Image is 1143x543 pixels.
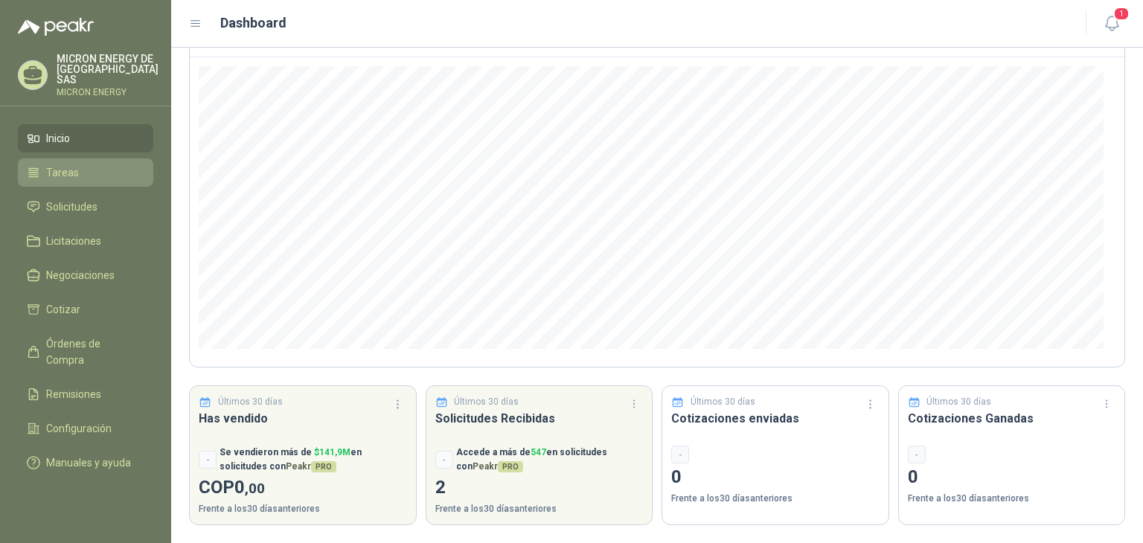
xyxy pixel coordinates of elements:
img: Logo peakr [18,18,94,36]
h3: Cotizaciones Ganadas [908,409,1116,428]
a: Tareas [18,158,153,187]
h3: Has vendido [199,409,407,428]
p: Frente a los 30 días anteriores [671,492,880,506]
h3: Cotizaciones enviadas [671,409,880,428]
span: Negociaciones [46,267,115,283]
span: 0 [234,477,265,498]
h1: Dashboard [220,13,286,33]
span: 547 [531,447,546,457]
span: Manuales y ayuda [46,454,131,471]
p: 2 [435,474,644,502]
span: $ 141,9M [314,447,350,457]
div: - [435,451,453,469]
a: Inicio [18,124,153,152]
span: Órdenes de Compra [46,335,139,368]
span: Peakr [473,461,523,472]
p: Frente a los 30 días anteriores [908,492,1116,506]
span: Peakr [286,461,336,472]
span: 1 [1113,7,1130,21]
p: MICRON ENERGY [57,88,159,97]
p: Accede a más de en solicitudes con [456,446,644,474]
a: Remisiones [18,380,153,408]
p: Últimos 30 días [454,395,519,409]
span: Configuración [46,420,112,437]
p: Últimos 30 días [218,395,283,409]
a: Cotizar [18,295,153,324]
span: PRO [311,461,336,472]
span: Remisiones [46,386,101,402]
a: Órdenes de Compra [18,330,153,374]
div: - [671,446,689,463]
span: Tareas [46,164,79,181]
p: Frente a los 30 días anteriores [435,502,644,516]
p: COP [199,474,407,502]
a: Negociaciones [18,261,153,289]
a: Configuración [18,414,153,443]
a: Licitaciones [18,227,153,255]
span: Inicio [46,130,70,147]
span: Licitaciones [46,233,101,249]
a: Solicitudes [18,193,153,221]
div: - [908,446,926,463]
a: Manuales y ayuda [18,449,153,477]
p: Frente a los 30 días anteriores [199,502,407,516]
span: ,00 [245,480,265,497]
p: 0 [671,463,880,492]
p: 0 [908,463,1116,492]
span: Solicitudes [46,199,97,215]
div: - [199,451,217,469]
button: 1 [1098,10,1125,37]
p: Se vendieron más de en solicitudes con [220,446,407,474]
p: Últimos 30 días [691,395,755,409]
span: Cotizar [46,301,80,318]
p: MICRON ENERGY DE [GEOGRAPHIC_DATA] SAS [57,54,159,85]
h3: Solicitudes Recibidas [435,409,644,428]
p: Últimos 30 días [926,395,991,409]
span: PRO [498,461,523,472]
